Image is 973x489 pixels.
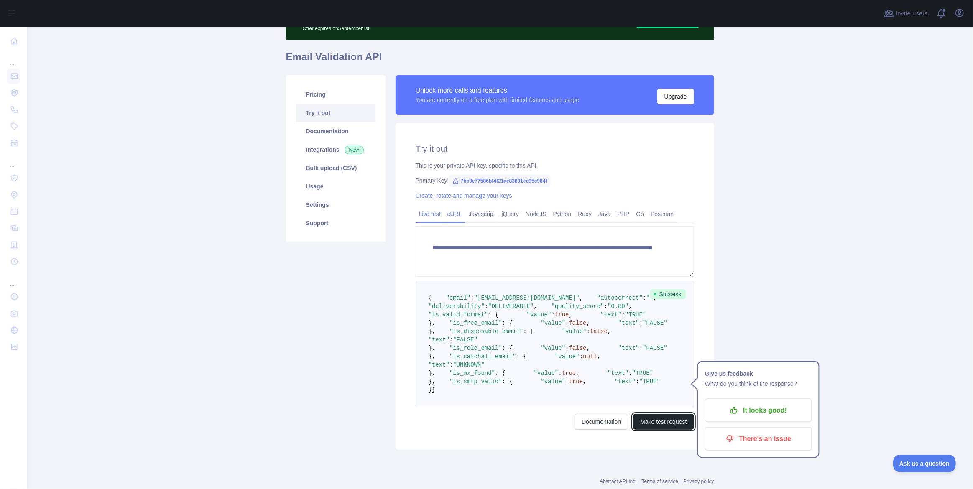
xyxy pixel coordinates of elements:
[296,85,375,104] a: Pricing
[636,378,639,385] span: :
[534,303,537,310] span: ,
[705,399,812,422] button: It looks good!
[583,353,597,360] span: null
[416,96,580,104] div: You are currently on a free plan with limited features and usage
[416,143,694,155] h2: Try it out
[555,353,580,360] span: "value"
[523,328,534,335] span: : {
[555,311,569,318] span: true
[608,370,628,377] span: "text"
[488,311,498,318] span: : {
[296,122,375,140] a: Documentation
[587,345,590,351] span: ,
[642,479,678,484] a: Terms of service
[565,378,569,385] span: :
[576,370,579,377] span: ,
[465,207,498,221] a: Javascript
[590,328,608,335] span: false
[296,140,375,159] a: Integrations New
[622,311,625,318] span: :
[429,387,432,393] span: }
[286,50,714,70] h1: Email Validation API
[587,320,590,326] span: ,
[495,370,506,377] span: : {
[628,303,632,310] span: ,
[565,345,569,351] span: :
[502,320,513,326] span: : {
[600,479,637,484] a: Abstract API Inc.
[345,146,364,154] span: New
[502,378,513,385] span: : {
[296,159,375,177] a: Bulk upload (CSV)
[569,378,583,385] span: true
[628,370,632,377] span: :
[432,387,435,393] span: }
[449,378,502,385] span: "is_smtp_valid"
[541,320,565,326] span: "value"
[416,176,694,185] div: Primary Key:
[604,303,608,310] span: :
[565,320,569,326] span: :
[580,353,583,360] span: :
[597,353,600,360] span: ,
[485,303,488,310] span: :
[608,328,611,335] span: ,
[416,161,694,170] div: This is your private API key, specific to this API.
[516,353,527,360] span: : {
[449,336,453,343] span: :
[595,207,614,221] a: Java
[296,196,375,214] a: Settings
[615,378,636,385] span: "text"
[429,303,485,310] span: "deliverability"
[893,455,956,472] iframe: Toggle Customer Support
[552,303,604,310] span: "quality_score"
[643,295,646,301] span: :
[7,271,20,288] div: ...
[650,289,686,299] span: Success
[541,345,565,351] span: "value"
[449,328,523,335] span: "is_disposable_email"
[618,345,639,351] span: "text"
[522,207,550,221] a: NodeJS
[705,369,812,379] h1: Give us feedback
[552,311,555,318] span: :
[470,295,474,301] span: :
[474,295,580,301] span: "[EMAIL_ADDRESS][DOMAIN_NAME]"
[600,311,621,318] span: "text"
[296,177,375,196] a: Usage
[429,370,436,377] span: },
[705,379,812,389] p: What do you think of the response?
[583,378,586,385] span: ,
[562,370,576,377] span: true
[446,295,471,301] span: "email"
[647,207,677,221] a: Postman
[705,427,812,451] button: There's an issue
[453,362,485,368] span: "UNKNOWN"
[429,320,436,326] span: },
[575,414,628,430] a: Documentation
[498,207,522,221] a: jQuery
[449,362,453,368] span: :
[614,207,633,221] a: PHP
[633,414,694,430] button: Make test request
[296,104,375,122] a: Try it out
[449,320,502,326] span: "is_free_email"
[569,311,572,318] span: ,
[429,336,449,343] span: "text"
[429,311,488,318] span: "is_valid_format"
[429,378,436,385] span: },
[597,295,643,301] span: "autocorrect"
[550,207,575,221] a: Python
[633,207,647,221] a: Go
[488,303,534,310] span: "DELIVERABLE"
[896,9,928,18] span: Invite users
[7,152,20,169] div: ...
[569,320,587,326] span: false
[429,345,436,351] span: },
[429,362,449,368] span: "text"
[416,192,512,199] a: Create, rotate and manage your keys
[569,345,587,351] span: false
[711,403,806,418] p: It looks good!
[575,207,595,221] a: Ruby
[632,370,653,377] span: "TRUE"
